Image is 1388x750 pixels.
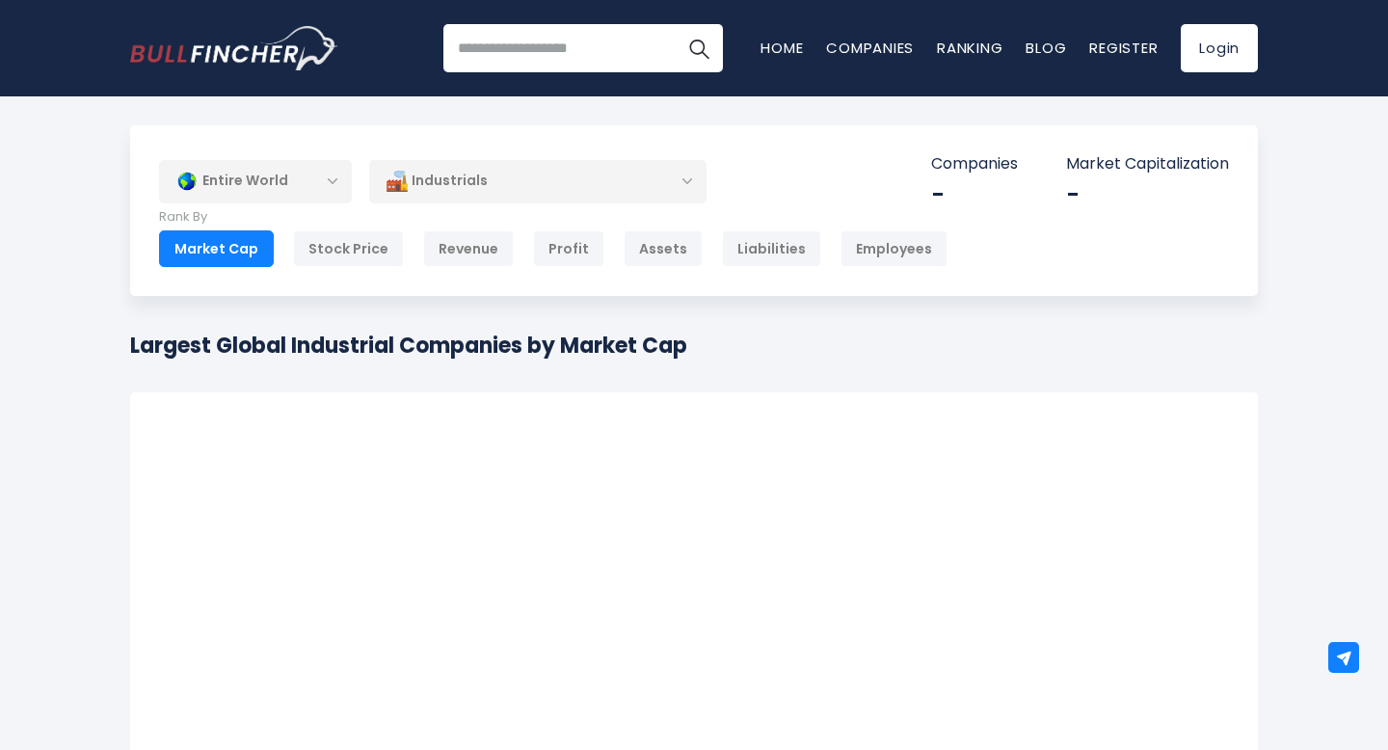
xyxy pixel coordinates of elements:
[761,38,803,58] a: Home
[159,209,948,226] p: Rank By
[841,230,948,267] div: Employees
[675,24,723,72] button: Search
[1181,24,1258,72] a: Login
[130,26,337,70] a: Go to homepage
[369,159,707,203] div: Industrials
[1066,179,1229,209] div: -
[293,230,404,267] div: Stock Price
[159,230,274,267] div: Market Cap
[159,159,352,203] div: Entire World
[931,179,1018,209] div: -
[937,38,1002,58] a: Ranking
[130,330,687,362] h1: Largest Global Industrial Companies by Market Cap
[130,26,338,70] img: Bullfincher logo
[722,230,821,267] div: Liabilities
[931,154,1018,174] p: Companies
[1089,38,1158,58] a: Register
[1066,154,1229,174] p: Market Capitalization
[624,230,703,267] div: Assets
[533,230,604,267] div: Profit
[1026,38,1066,58] a: Blog
[423,230,514,267] div: Revenue
[826,38,914,58] a: Companies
